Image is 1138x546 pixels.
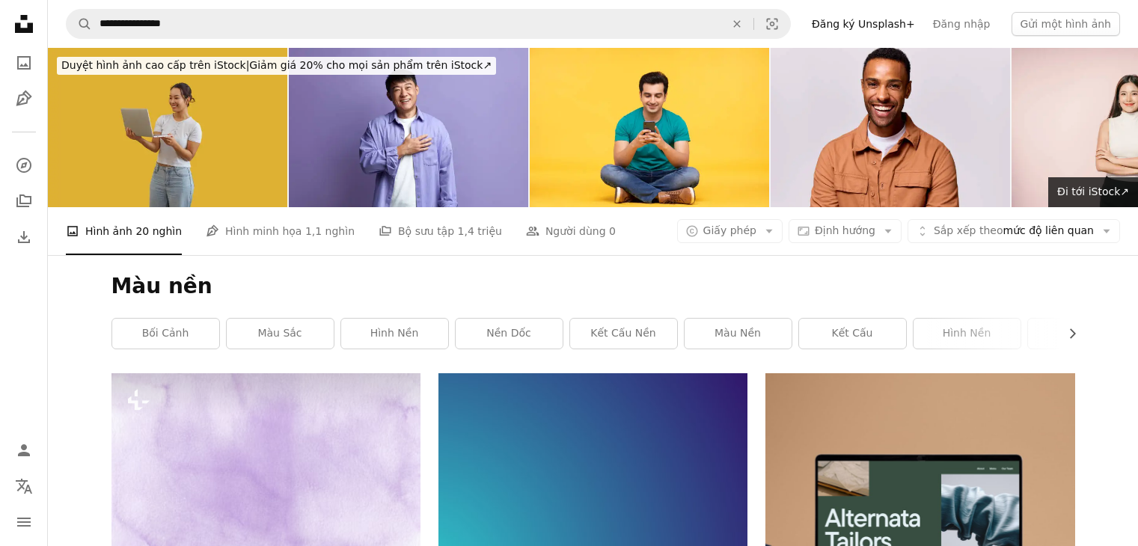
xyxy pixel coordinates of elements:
[9,186,39,216] a: Bộ sưu tập
[789,219,902,243] button: Định hướng
[570,319,677,349] a: kết cấu nền
[545,225,606,237] font: Người dùng
[526,207,616,255] a: Người dùng 0
[590,327,655,339] font: kết cấu nền
[305,225,355,237] font: 1,1 nghìn
[111,472,420,485] a: một bức tranh màu nước có nền màu tím nhạt
[206,207,355,255] a: Hình minh họa 1,1 nghìn
[9,84,39,114] a: Hình minh họa
[943,327,991,339] font: hình nền
[1048,177,1138,207] a: Đi tới iStock↗
[815,224,875,236] font: Định hướng
[458,225,502,237] font: 1,4 triệu
[530,48,769,207] img: Chàng trai trẻ, ảnh lưu trữ
[715,327,761,339] font: màu nền
[61,59,246,71] font: Duyệt hình ảnh cao cấp trên iStock
[246,59,250,71] font: |
[908,219,1120,243] button: Sắp xếp theomức độ liên quan
[1028,319,1135,349] a: lý lịch
[341,319,448,349] a: hình nền
[9,471,39,501] button: Ngôn ngữ
[249,59,483,71] font: Giảm giá 20% cho mọi sản phẩm trên iStock
[1012,12,1121,36] button: Gửi một hình ảnh
[832,327,873,339] font: kết cấu
[67,10,92,38] button: Tìm kiếm trên Unsplash
[456,319,563,349] a: nền dốc
[112,319,219,349] a: Bối cảnh
[609,225,616,237] font: 0
[1059,319,1075,349] button: cuộn danh sách sang bên phải
[66,9,791,39] form: Tìm kiếm hình ảnh trên toàn bộ trang web
[9,507,39,537] button: Thực đơn
[771,48,1010,207] img: Chân dung chụp trong studio của một người đàn ông trưởng thành lai vui vẻ mặc áo sơ mi nâu, nụ cư...
[924,12,1000,36] a: Đăng nhập
[677,219,783,243] button: Giấy phép
[1057,185,1120,197] font: Đi tới iStock
[1021,18,1112,30] font: Gửi một hình ảnh
[225,225,302,237] font: Hình minh họa
[48,48,505,84] a: Duyệt hình ảnh cao cấp trên iStock|Giảm giá 20% cho mọi sản phẩm trên iStock↗
[486,327,530,339] font: nền dốc
[142,327,189,339] font: Bối cảnh
[9,435,39,465] a: Đăng nhập / Đăng ký
[483,59,492,71] font: ↗
[1120,185,1129,197] font: ↗
[257,327,302,339] font: Màu sắc
[703,224,756,236] font: Giấy phép
[1003,224,1095,236] font: mức độ liên quan
[9,48,39,78] a: Hình ảnh
[438,474,747,488] a: Chuyển màu từ xanh nhạt sang xanh đậm
[934,224,1003,236] font: Sắp xếp theo
[227,319,334,349] a: Màu sắc
[9,222,39,252] a: Lịch sử tải xuống
[379,207,502,255] a: Bộ sưu tập 1,4 triệu
[111,274,212,298] font: Màu nền
[754,10,790,38] button: Tìm kiếm hình ảnh
[812,18,915,30] font: Đăng ký Unsplash+
[685,319,792,349] a: màu nền
[914,319,1021,349] a: hình nền
[803,12,924,36] a: Đăng ký Unsplash+
[9,150,39,180] a: Khám phá
[799,319,906,349] a: kết cấu
[370,327,419,339] font: hình nền
[721,10,753,38] button: Để xóa
[398,225,454,237] font: Bộ sưu tập
[289,48,528,207] img: Người đàn ông hạnh phúc mỉm cười với máy ảnh. Chàng trai vui vẻ mỉm cười chân thành, tay đặt lên ...
[933,18,991,30] font: Đăng nhập
[48,48,287,207] img: Chân dung người phụ nữ trẻ vui vẻ với máy tính xách tay trước nền vàng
